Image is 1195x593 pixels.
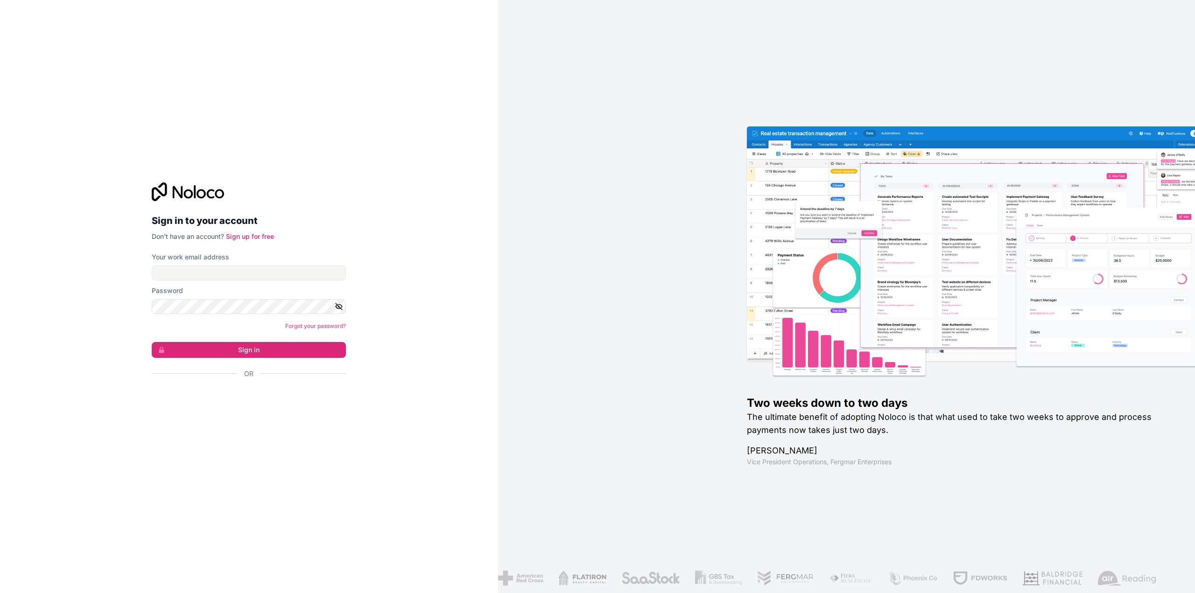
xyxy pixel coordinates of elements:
span: Don't have an account? [152,232,224,240]
h1: Two weeks down to two days [747,396,1165,411]
img: /assets/american-red-cross-BAupjrZR.png [496,571,541,586]
img: /assets/airreading-FwAmRzSr.png [1096,571,1155,586]
img: /assets/gbstax-C-GtDUiK.png [693,571,740,586]
a: Forgot your password? [285,322,346,329]
h1: Vice President Operations , Fergmar Enterprises [747,457,1165,467]
img: /assets/fiera-fwj2N5v4.png [827,571,871,586]
img: /assets/fergmar-CudnrXN5.png [756,571,813,586]
label: Password [152,286,183,295]
h2: The ultimate benefit of adopting Noloco is that what used to take two weeks to approve and proces... [747,411,1165,437]
h1: [PERSON_NAME] [747,444,1165,457]
img: /assets/baldridge-DxmPIwAm.png [1020,571,1081,586]
input: Email address [152,265,346,280]
img: /assets/saastock-C6Zbiodz.png [620,571,679,586]
input: Password [152,299,346,314]
label: Your work email address [152,252,229,262]
img: /assets/fdworks-Bi04fVtw.png [951,571,1006,586]
button: Sign in [152,342,346,358]
span: Or [244,369,253,378]
a: Sign up for free [226,232,274,240]
img: /assets/flatiron-C8eUkumj.png [556,571,605,586]
h2: Sign in to your account [152,212,346,229]
img: /assets/phoenix-BREaitsQ.png [886,571,936,586]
